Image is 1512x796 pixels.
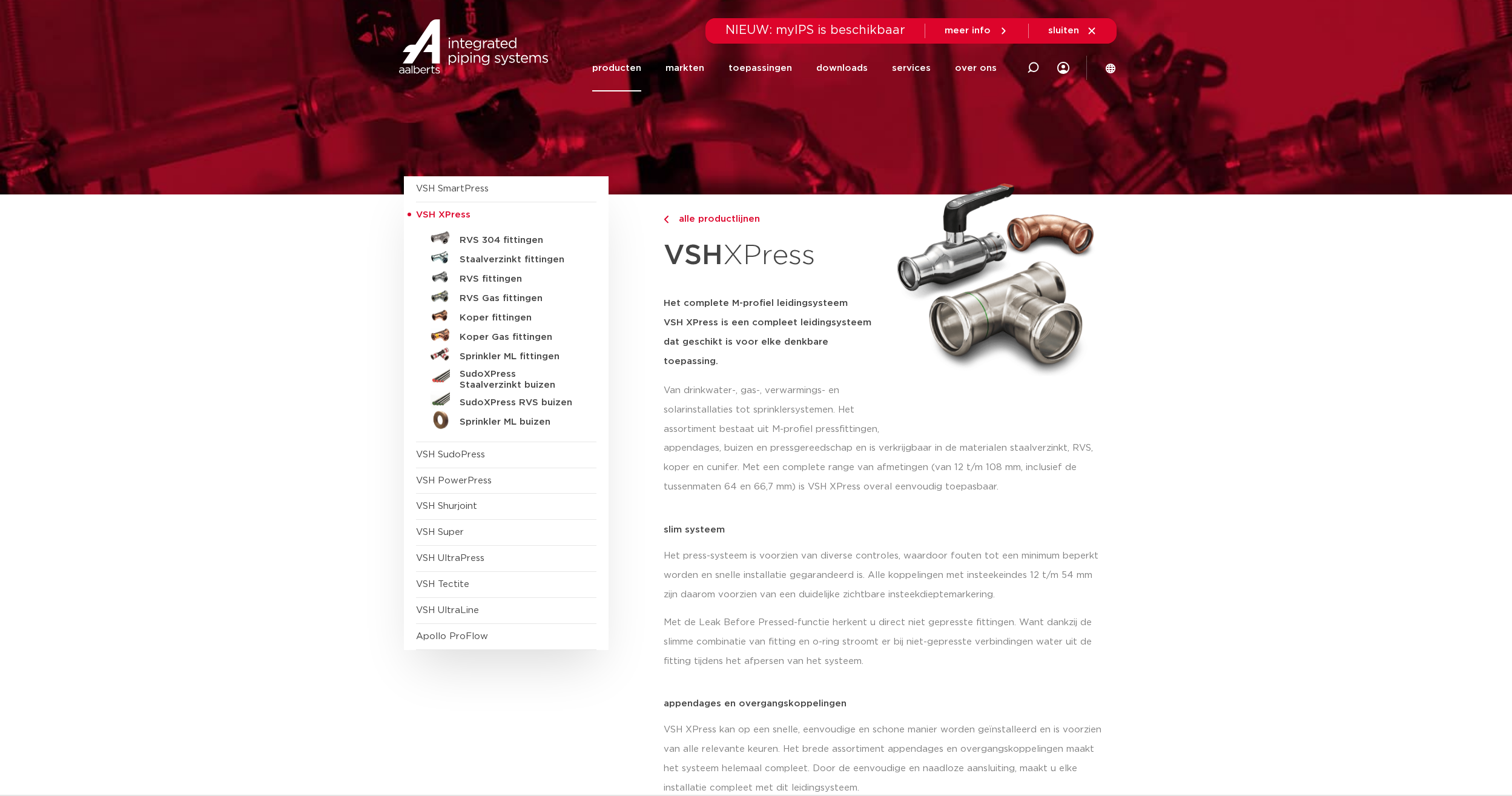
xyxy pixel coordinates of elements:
p: Met de Leak Before Pressed-functie herkent u direct niet gepresste fittingen. Want dankzij de sli... [664,613,1109,671]
a: Apollo ProFlow [416,632,488,641]
a: VSH Super [416,528,464,537]
span: VSH XPress [416,210,470,219]
a: SudoXPress Staalverzinkt buizen [416,364,596,391]
h5: SudoXPress Staalverzinkt buizen [460,369,579,391]
a: VSH UltraLine [416,606,479,615]
h1: XPress [664,233,883,279]
img: chevron-right.svg [664,216,669,224]
span: meer info [945,26,991,35]
p: Van drinkwater-, gas-, verwarmings- en solarinstallaties tot sprinklersystemen. Het assortiment b... [664,381,883,439]
a: producten [592,45,641,91]
nav: Menu [592,45,997,91]
span: NIEUW: myIPS is beschikbaar [725,24,905,36]
h5: RVS Gas fittingen [460,293,579,304]
a: VSH Tectite [416,580,469,589]
a: RVS 304 fittingen [416,228,596,248]
p: slim systeem [664,525,1109,534]
a: RVS fittingen [416,267,596,287]
a: SudoXPress RVS buizen [416,391,596,410]
h5: Koper fittingen [460,313,579,323]
a: Staalverzinkt fittingen [416,248,596,267]
a: Koper fittingen [416,306,596,325]
p: Het press-systeem is voorzien van diverse controles, waardoor fouten tot een minimum beperkt word... [664,546,1109,605]
a: RVS Gas fittingen [416,287,596,306]
a: sluiten [1048,25,1097,36]
h5: Koper Gas fittingen [460,332,579,343]
a: services [892,45,931,91]
span: alle productlijnen [672,214,760,224]
a: alle productlijnen [664,212,883,227]
a: VSH PowerPress [416,476,492,485]
h5: Staalverzinkt fittingen [460,254,579,265]
h5: Sprinkler ML buizen [460,417,579,428]
a: toepassingen [728,45,792,91]
span: sluiten [1048,26,1079,35]
a: VSH UltraPress [416,554,484,563]
strong: VSH [664,242,723,270]
h5: SudoXPress RVS buizen [460,397,579,408]
a: meer info [945,25,1009,36]
a: VSH SmartPress [416,184,489,193]
h5: Het complete M-profiel leidingsysteem VSH XPress is een compleet leidingsysteem dat geschikt is v... [664,294,883,371]
a: Sprinkler ML buizen [416,410,596,430]
h5: RVS fittingen [460,274,579,285]
h5: RVS 304 fittingen [460,235,579,246]
a: VSH Shurjoint [416,502,477,511]
a: VSH SudoPress [416,450,485,459]
a: Sprinkler ML fittingen [416,345,596,364]
a: Koper Gas fittingen [416,325,596,345]
p: appendages en overgangskoppelingen [664,699,1109,708]
a: over ons [955,45,997,91]
a: downloads [816,45,868,91]
a: markten [665,45,704,91]
h5: Sprinkler ML fittingen [460,351,579,362]
p: appendages, buizen en pressgereedschap en is verkrijgbaar in de materialen staalverzinkt, RVS, ko... [664,439,1109,497]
